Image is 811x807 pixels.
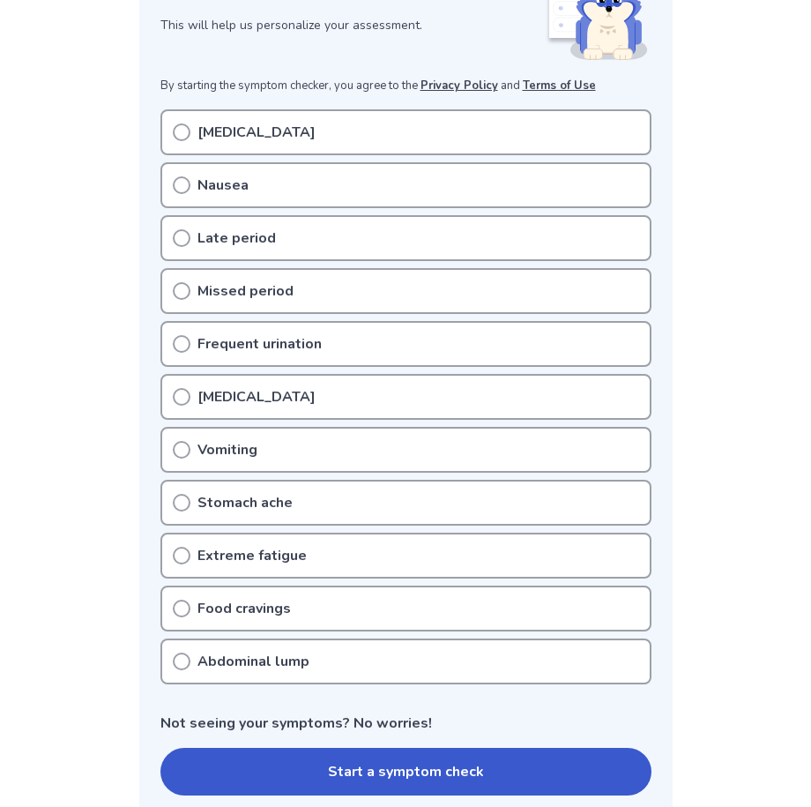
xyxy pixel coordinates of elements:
p: Abdominal lump [197,651,309,672]
p: Nausea [197,175,249,196]
p: [MEDICAL_DATA] [197,122,316,143]
button: Start a symptom check [160,748,651,796]
p: By starting the symptom checker, you agree to the and [160,78,651,95]
p: This will help us personalize your assessment. [160,16,546,34]
p: Missed period [197,280,294,302]
p: [MEDICAL_DATA] [197,386,316,407]
p: Vomiting [197,439,257,460]
p: Food cravings [197,598,291,619]
p: Frequent urination [197,333,322,355]
a: Terms of Use [523,78,596,93]
p: Extreme fatigue [197,545,307,566]
a: Privacy Policy [420,78,498,93]
p: Stomach ache [197,492,293,513]
p: Late period [197,228,276,249]
p: Not seeing your symptoms? No worries! [160,713,651,734]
